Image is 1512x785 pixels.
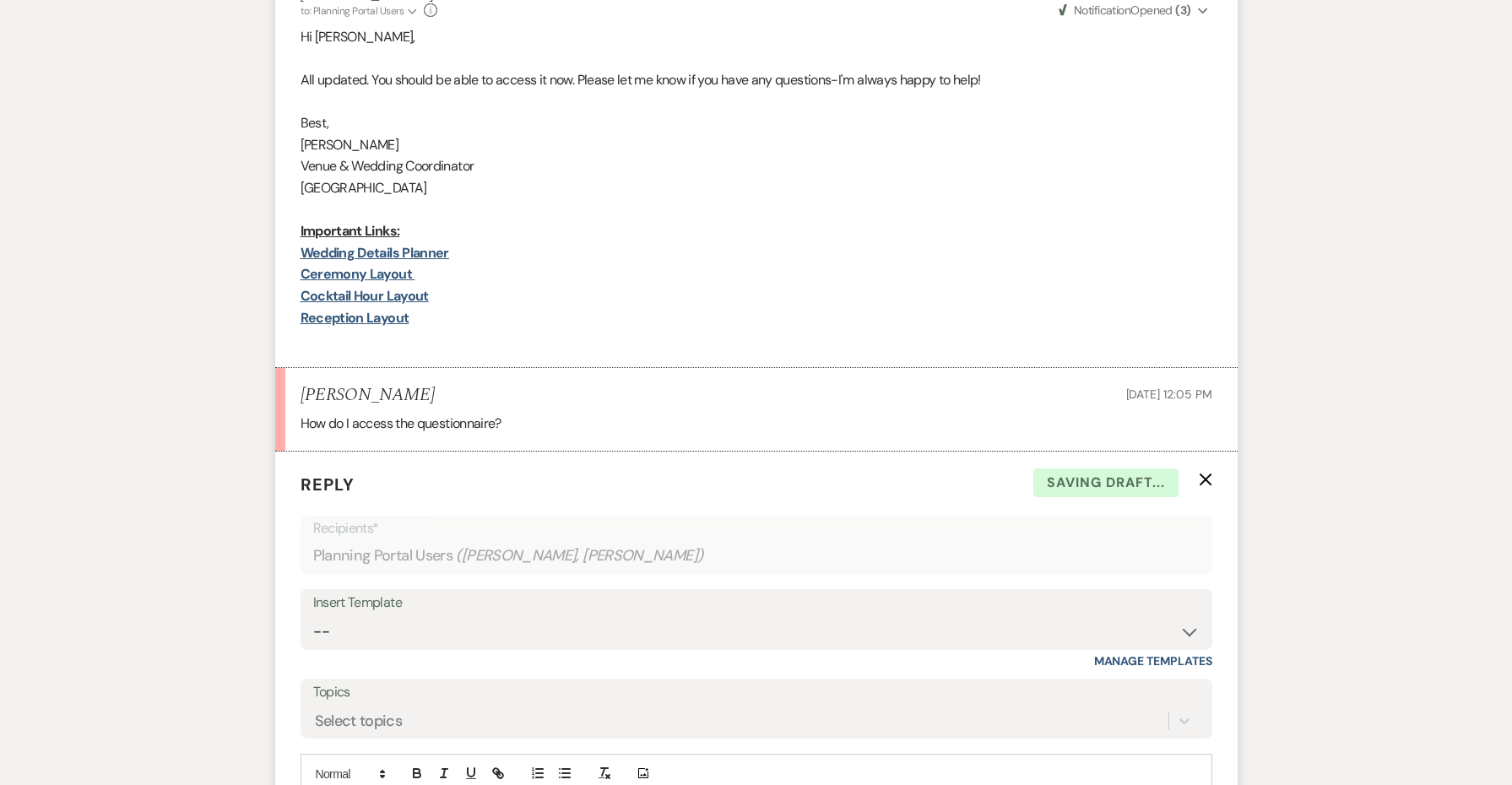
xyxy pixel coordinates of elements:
[301,155,1212,177] p: Venue & Wedding Coordinator
[313,591,1200,615] div: Insert Template
[301,287,429,305] a: Cocktail Hour Layout
[1056,2,1212,19] button: NotificationOpened (3)
[301,413,1212,435] div: How do I access the questionnaire?
[313,517,1200,539] p: Recipients*
[1074,3,1130,18] span: Notification
[315,709,403,732] div: Select topics
[301,177,1212,199] p: [GEOGRAPHIC_DATA]
[1175,3,1190,18] strong: ( 3 )
[1094,653,1212,669] a: Manage Templates
[301,4,404,18] span: to: Planning Portal Users
[301,265,412,283] a: Ceremony Layout
[1059,3,1191,18] span: Opened
[313,680,1200,705] label: Topics
[456,544,704,567] span: ( [PERSON_NAME], [PERSON_NAME] )
[301,474,355,495] span: Reply
[1033,468,1179,497] span: Saving draft...
[301,385,435,406] h5: [PERSON_NAME]
[301,3,420,19] button: to: Planning Portal Users
[301,69,1212,91] p: All updated. You should be able to access it now. Please let me know if you have any questions-I'...
[301,222,400,240] u: Important Links:
[301,309,409,327] a: Reception Layout
[301,134,1212,156] p: [PERSON_NAME]
[313,539,1200,572] div: Planning Portal Users
[301,112,1212,134] p: Best,
[301,26,1212,48] p: Hi [PERSON_NAME],
[301,244,449,262] a: Wedding Details Planner
[1126,387,1212,402] span: [DATE] 12:05 PM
